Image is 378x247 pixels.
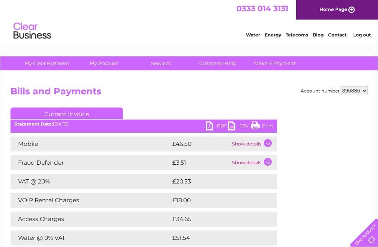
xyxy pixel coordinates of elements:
td: £20.53 [170,174,262,189]
a: Contact [328,32,346,38]
td: £34.65 [170,212,262,227]
a: 0333 014 3131 [236,4,288,13]
a: Current Invoice [11,108,123,119]
td: VOIP Rental Charges [11,193,170,208]
img: logo.png [13,20,51,42]
a: My Clear Business [16,56,78,70]
td: Fraud Defender [11,155,170,170]
b: Statement Date: [14,121,53,127]
td: VAT @ 20% [11,174,170,189]
td: £51.54 [170,230,261,245]
h2: Bills and Payments [11,86,368,100]
a: Print [251,121,273,132]
div: Clear Business is a trading name of Verastar Limited (registered in [GEOGRAPHIC_DATA] No. 3667643... [12,4,367,36]
a: CSV [228,121,251,132]
a: Services [130,56,192,70]
a: Telecoms [286,32,308,38]
td: Water @ 0% VAT [11,230,170,245]
td: Show details [230,136,277,152]
a: Log out [353,32,371,38]
a: PDF [206,121,228,132]
td: Access Charges [11,212,170,227]
a: Make A Payment [244,56,306,70]
div: Account number [301,86,368,95]
a: Blog [313,32,324,38]
td: £18.00 [170,193,262,208]
td: £46.50 [170,136,230,152]
td: Mobile [11,136,170,152]
a: Customer Help [187,56,249,70]
div: [DATE] [11,121,277,127]
td: £3.51 [170,155,230,170]
a: My Account [73,56,135,70]
td: Show details [230,155,277,170]
a: Water [246,32,260,38]
a: Energy [265,32,281,38]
